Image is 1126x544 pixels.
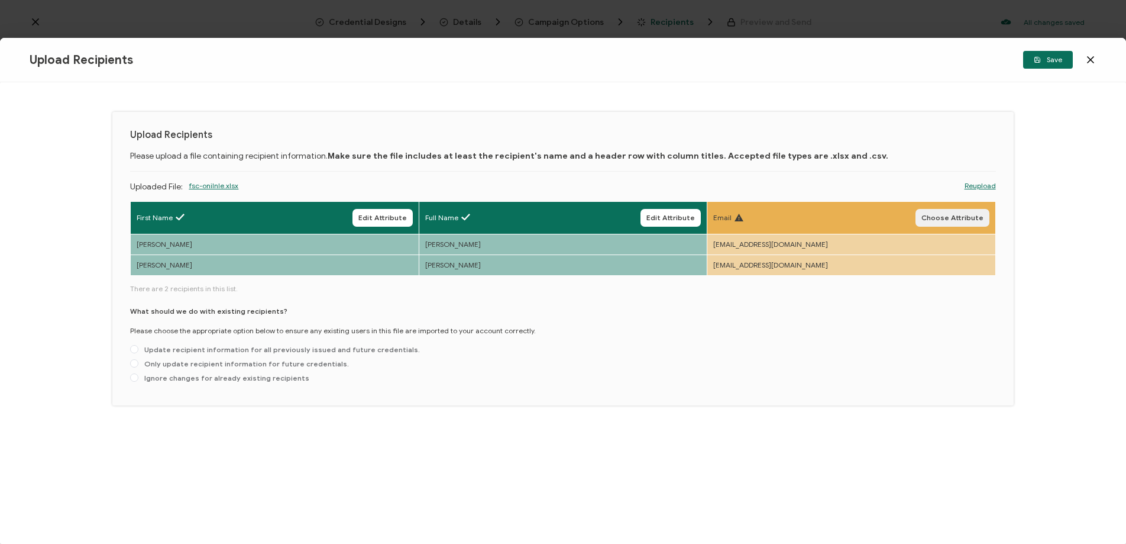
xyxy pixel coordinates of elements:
[138,374,309,382] span: Ignore changes for already existing recipients
[352,209,413,227] button: Edit Attribute
[1023,51,1073,69] button: Save
[419,255,707,276] td: [PERSON_NAME]
[131,234,419,255] td: [PERSON_NAME]
[189,181,238,210] span: fsc-onilnle.xlsx
[419,234,707,255] td: [PERSON_NAME]
[640,209,701,227] button: Edit Attribute
[138,345,420,354] span: Update recipient information for all previously issued and future credentials.
[965,181,996,191] a: Reupload
[358,214,407,221] span: Edit Attribute
[130,150,995,162] p: Please upload a file containing recipient information.
[707,234,995,255] td: [EMAIL_ADDRESS][DOMAIN_NAME]
[130,284,995,294] span: There are 2 recipients in this list.
[425,213,458,223] span: Full Name
[130,181,183,195] p: Uploaded File:
[138,359,349,368] span: Only update recipient information for future credentials.
[131,255,419,276] td: [PERSON_NAME]
[915,209,989,227] button: Choose Attribute
[921,214,983,221] span: Choose Attribute
[1067,487,1126,544] iframe: Chat Widget
[130,326,536,336] p: Please choose the appropriate option below to ensure any existing users in this file are imported...
[137,213,173,223] span: First Name
[130,306,287,317] p: What should we do with existing recipients?
[1034,56,1062,63] span: Save
[328,151,888,161] b: Make sure the file includes at least the recipient's name and a header row with column titles. Ac...
[646,214,695,221] span: Edit Attribute
[713,213,732,223] span: Email
[30,53,133,67] span: Upload Recipients
[130,130,995,141] h1: Upload Recipients
[707,255,995,276] td: [EMAIL_ADDRESS][DOMAIN_NAME]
